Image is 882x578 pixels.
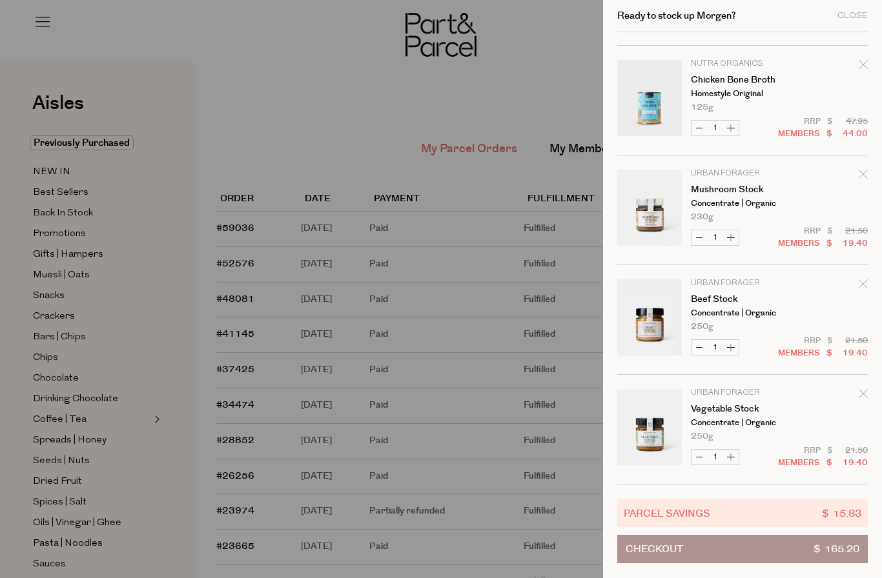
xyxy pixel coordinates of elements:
[707,121,723,135] input: QTY Chicken Bone Broth
[691,185,791,194] a: Mushroom Stock
[626,535,683,563] span: Checkout
[859,168,868,185] div: Remove Mushroom Stock
[691,295,791,304] a: Beef Stock
[837,12,868,20] div: Close
[691,170,791,177] p: Urban Forager
[814,535,859,563] span: $ 165.20
[691,323,713,331] span: 250g
[822,506,861,521] span: $ 15.83
[691,389,791,397] p: Urban Forager
[859,58,868,75] div: Remove Chicken Bone Broth
[691,404,791,414] a: Vegetable Stock
[617,11,736,21] h2: Ready to stock up Morgen?
[691,103,713,112] span: 125g
[707,230,723,245] input: QTY Mushroom Stock
[859,277,868,295] div: Remove Beef Stock
[691,60,791,68] p: Nutra Organics
[691,213,713,221] span: 230g
[691,199,791,208] p: Concentrate | Organic
[707,340,723,355] input: QTY Beef Stock
[691,432,713,441] span: 250g
[691,75,791,85] a: Chicken Bone Broth
[707,450,723,464] input: QTY Vegetable Stock
[859,387,868,404] div: Remove Vegetable Stock
[691,90,791,98] p: Homestyle Original
[691,309,791,317] p: Concentrate | Organic
[691,419,791,427] p: Concentrate | Organic
[624,506,710,521] span: Parcel Savings
[691,279,791,287] p: Urban Forager
[617,535,868,563] button: Checkout$ 165.20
